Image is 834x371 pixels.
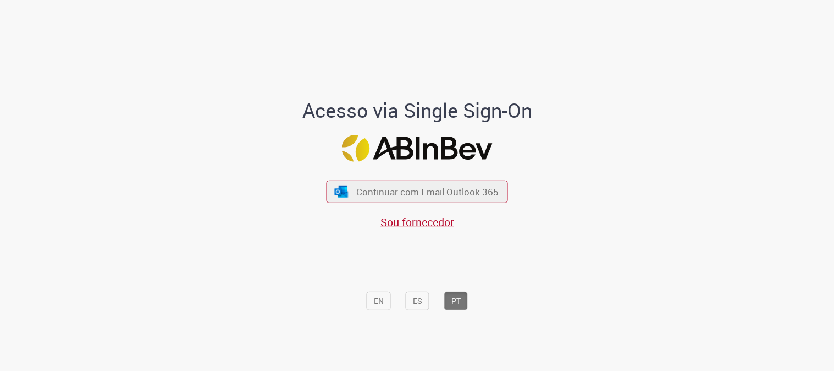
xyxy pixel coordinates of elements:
img: Logo ABInBev [342,134,493,161]
a: Sou fornecedor [380,215,454,230]
button: EN [367,292,391,310]
img: ícone Azure/Microsoft 360 [333,185,349,197]
button: ES [406,292,429,310]
h1: Acesso via Single Sign-On [264,100,570,122]
button: PT [444,292,468,310]
span: Continuar com Email Outlook 365 [356,185,499,198]
button: ícone Azure/Microsoft 360 Continuar com Email Outlook 365 [327,181,508,203]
